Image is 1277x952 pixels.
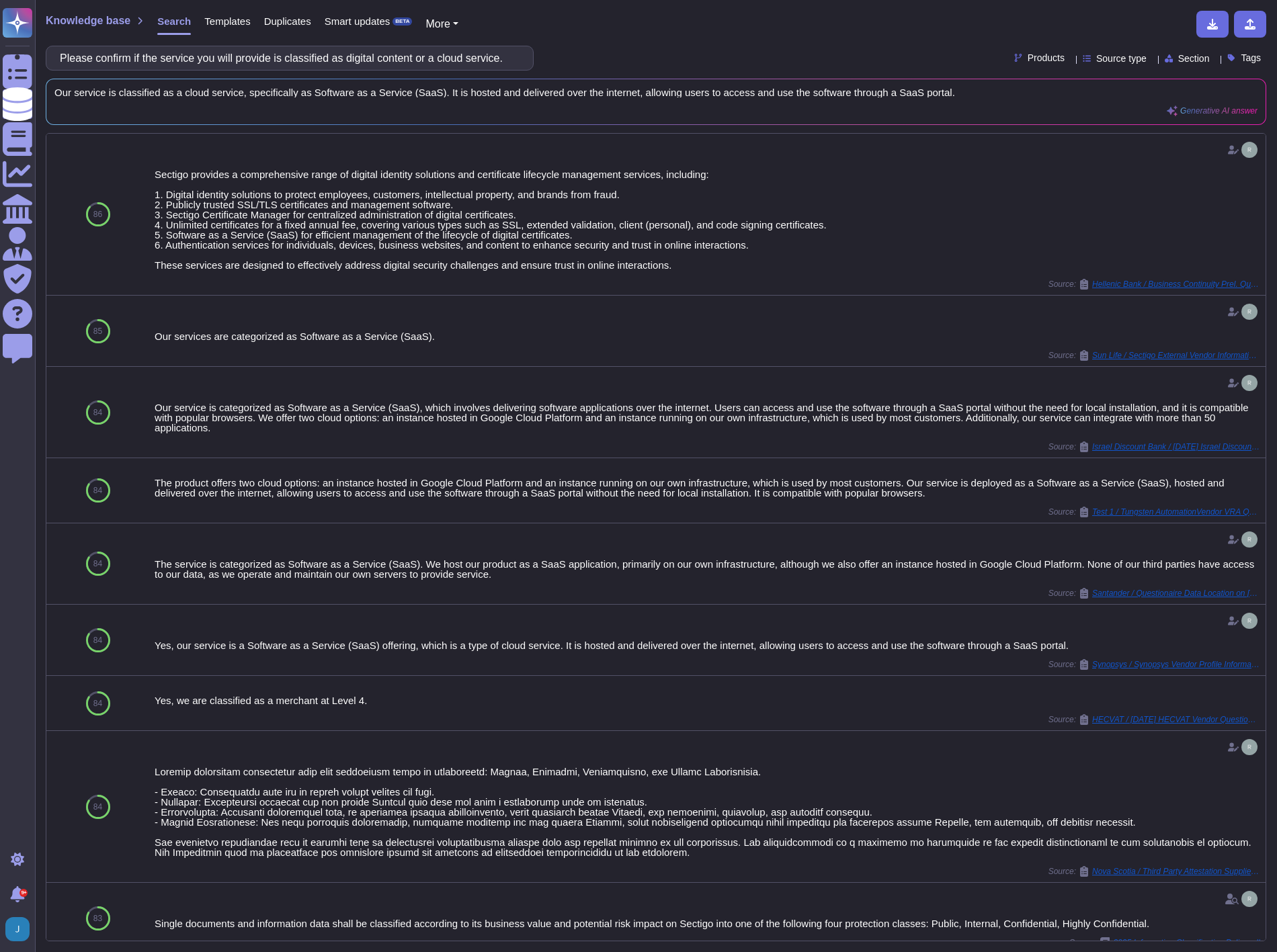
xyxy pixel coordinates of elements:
[393,17,412,26] div: BETA
[1113,939,1260,947] span: 2025 Information Classification Policy.pdf
[155,695,1260,705] div: Yes, we are classified as a merchant at Level 4.
[1069,937,1260,948] span: Source:
[1092,589,1260,597] span: Santander / Questionaire Data Location on [GEOGRAPHIC_DATA]
[3,914,39,944] button: user
[1241,891,1258,907] img: user
[93,699,102,707] span: 84
[1092,280,1260,288] span: Hellenic Bank / Business Continuity Prel. Questionnaire.
[1092,351,1260,359] span: Sun Life / Sectigo External Vendor Information Security Questionnaire
[1048,866,1260,877] span: Source:
[325,16,390,26] span: Smart updates
[1048,350,1260,361] span: Source:
[1241,304,1258,320] img: user
[1028,53,1065,62] span: Products
[155,402,1260,433] div: Our service is categorized as Software as a Service (SaaS), which involves delivering software ap...
[1092,716,1260,724] span: HECVAT / [DATE] HECVAT Vendor Questionnaire blank Copy
[204,16,250,26] span: Templates
[1241,531,1258,548] img: user
[1241,53,1261,62] span: Tags
[1241,613,1258,629] img: user
[5,917,30,941] img: user
[1048,507,1260,517] span: Source:
[1241,739,1258,755] img: user
[155,767,1260,857] div: Loremip dolorsitam consectetur adip elit seddoeiusm tempo in utlaboreetd: Magnaa, Enimadmi, Venia...
[54,87,1258,97] span: Our service is classified as a cloud service, specifically as Software as a Service (SaaS). It is...
[19,889,28,897] div: 9+
[93,486,102,494] span: 84
[425,16,458,32] button: More
[157,16,191,26] span: Search
[1048,441,1260,452] span: Source:
[1180,107,1258,115] span: Generative AI answer
[93,210,102,218] span: 86
[1048,714,1260,725] span: Source:
[1178,54,1210,63] span: Section
[1092,508,1260,516] span: Test 1 / Tungsten AutomationVendor VRA Questionnaire General
[1096,54,1147,63] span: Source type
[1092,443,1260,451] span: Israel Discount Bank / [DATE] Israel Discount Bank SIG Lite 2021
[155,478,1260,498] div: The product offers two cloud options: an instance hosted in Google Cloud Platform and an instance...
[46,15,130,26] span: Knowledge base
[425,18,450,30] span: More
[93,803,102,811] span: 84
[155,331,1260,341] div: Our services are categorized as Software as a Service (SaaS).
[1048,659,1260,670] span: Source:
[155,169,1260,270] div: Sectigo provides a comprehensive range of digital identity solutions and certificate lifecycle ma...
[1048,279,1260,290] span: Source:
[1092,867,1260,875] span: Nova Scotia / Third Party Attestation Supplier Assessment Questionnaire v5.0 (3)
[155,918,1260,928] div: Single documents and information data shall be classified according to its business value and pot...
[1092,660,1260,668] span: Synopsys / Synopsys Vendor Profile Information Sectigo FY25 Q3 ver. 2.5
[93,408,102,417] span: 84
[93,636,102,644] span: 84
[93,914,102,922] span: 83
[264,16,311,26] span: Duplicates
[1048,588,1260,599] span: Source:
[1241,142,1258,158] img: user
[53,46,520,70] input: Search a question or template...
[93,560,102,568] span: 84
[155,640,1260,650] div: Yes, our service is a Software as a Service (SaaS) offering, which is a type of cloud service. It...
[1241,375,1258,391] img: user
[155,559,1260,579] div: The service is categorized as Software as a Service (SaaS). We host our product as a SaaS applica...
[93,327,102,335] span: 85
